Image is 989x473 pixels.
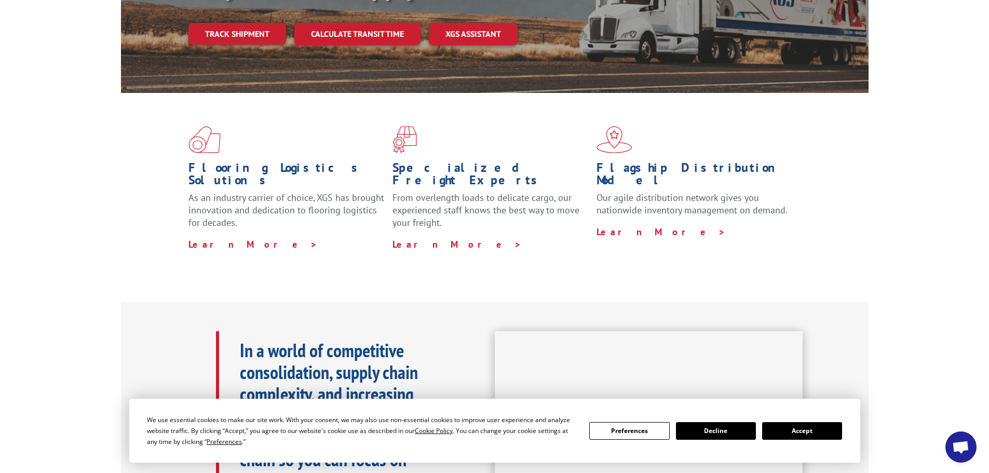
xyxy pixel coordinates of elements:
span: Preferences [207,437,242,446]
button: Accept [762,422,842,440]
a: Learn More > [597,226,726,238]
h1: Specialized Freight Experts [392,161,589,192]
div: We use essential cookies to make our site work. With your consent, we may also use non-essential ... [147,414,577,447]
span: Our agile distribution network gives you nationwide inventory management on demand. [597,192,788,216]
a: XGS ASSISTANT [429,23,518,45]
a: Learn More > [392,238,522,250]
img: xgs-icon-focused-on-flooring-red [392,126,417,153]
span: Cookie Policy [415,426,453,435]
a: Learn More > [188,238,318,250]
img: xgs-icon-total-supply-chain-intelligence-red [188,126,221,153]
div: Cookie Consent Prompt [129,399,860,463]
h1: Flagship Distribution Model [597,161,793,192]
p: From overlength loads to delicate cargo, our experienced staff knows the best way to move your fr... [392,192,589,238]
span: As an industry carrier of choice, XGS has brought innovation and dedication to flooring logistics... [188,192,384,228]
button: Decline [676,422,756,440]
a: Calculate transit time [294,23,421,45]
a: Track shipment [188,23,286,45]
div: Open chat [945,431,977,463]
img: xgs-icon-flagship-distribution-model-red [597,126,632,153]
button: Preferences [589,422,669,440]
h1: Flooring Logistics Solutions [188,161,385,192]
